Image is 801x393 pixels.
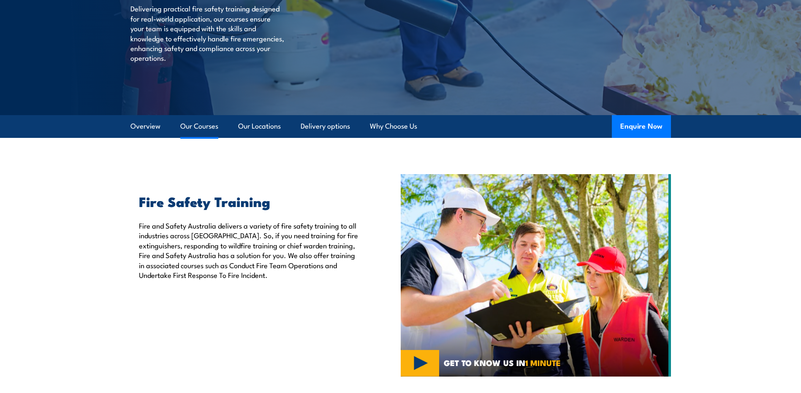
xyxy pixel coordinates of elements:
[139,221,362,280] p: Fire and Safety Australia delivers a variety of fire safety training to all industries across [GE...
[444,359,561,366] span: GET TO KNOW US IN
[130,115,160,137] a: Overview
[139,195,362,207] h2: Fire Safety Training
[401,174,671,377] img: Fire Safety Training Courses
[612,115,671,138] button: Enquire Now
[301,115,350,137] a: Delivery options
[370,115,417,137] a: Why Choose Us
[180,115,218,137] a: Our Courses
[130,3,285,62] p: Delivering practical fire safety training designed for real-world application, our courses ensure...
[525,356,561,369] strong: 1 MINUTE
[238,115,281,137] a: Our Locations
